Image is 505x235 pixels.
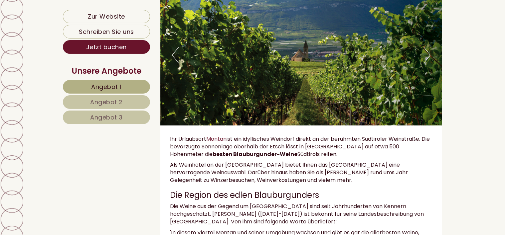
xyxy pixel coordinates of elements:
[63,25,150,39] a: Schreiben Sie uns
[423,47,430,63] button: Next
[115,5,147,16] div: Montag
[170,191,432,199] h3: Die Region des edlen Blauburgunders
[91,83,122,91] span: Angebot 1
[90,98,123,106] span: Angebot 2
[170,135,432,158] p: Ihr Urlaubsort ist ein idyllisches Weindorf direkt an der berühmten Südtiroler Weinstraße. Die be...
[63,65,150,77] div: Unsere Angebote
[172,47,179,63] button: Previous
[63,10,150,23] a: Zur Website
[90,113,123,121] span: Angebot 3
[10,21,115,26] div: Hotel Tenz
[10,34,115,38] small: 16:07
[5,19,119,39] div: Guten Tag, wie können wir Ihnen helfen?
[63,40,150,54] a: Jetzt buchen
[170,161,432,184] p: Als Weinhotel an der [GEOGRAPHIC_DATA] bietet Ihnen das [GEOGRAPHIC_DATA] eine hervorragende Wein...
[170,203,432,226] p: Die Weine aus der Gegend um [GEOGRAPHIC_DATA] sind seit Jahrhunderten von Kennern hochgeschätzt. ...
[207,135,227,143] a: Montan
[213,150,298,158] strong: besten Blauburgunder-Weine
[218,173,262,187] button: Senden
